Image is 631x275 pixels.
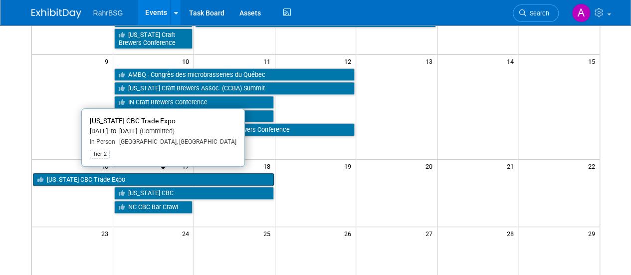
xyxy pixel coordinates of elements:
[100,227,113,240] span: 23
[513,4,559,22] a: Search
[262,227,275,240] span: 25
[181,55,194,67] span: 10
[115,138,236,145] span: [GEOGRAPHIC_DATA], [GEOGRAPHIC_DATA]
[262,55,275,67] span: 11
[90,150,110,159] div: Tier 2
[572,3,591,22] img: Ashley Grotewold
[90,117,176,125] span: [US_STATE] CBC Trade Expo
[587,227,600,240] span: 29
[181,227,194,240] span: 24
[114,82,355,95] a: [US_STATE] Craft Brewers Assoc. (CCBA) Summit
[90,127,236,136] div: [DATE] to [DATE]
[114,201,193,214] a: NC CBC Bar Crawl
[93,9,123,17] span: RahrBSG
[424,160,437,172] span: 20
[31,8,81,18] img: ExhibitDay
[195,123,355,136] a: SC Craft Brewers Conference
[104,55,113,67] span: 9
[343,55,356,67] span: 12
[90,138,115,145] span: In-Person
[505,160,518,172] span: 21
[33,173,274,186] a: [US_STATE] CBC Trade Expo
[587,55,600,67] span: 15
[505,227,518,240] span: 28
[114,187,274,200] a: [US_STATE] CBC
[587,160,600,172] span: 22
[114,68,355,81] a: AMBQ - Congrès des microbrasseries du Québec
[424,227,437,240] span: 27
[343,227,356,240] span: 26
[505,55,518,67] span: 14
[137,127,175,135] span: (Committed)
[424,55,437,67] span: 13
[526,9,549,17] span: Search
[114,96,274,109] a: IN Craft Brewers Conference
[343,160,356,172] span: 19
[114,28,193,49] a: [US_STATE] Craft Brewers Conference
[262,160,275,172] span: 18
